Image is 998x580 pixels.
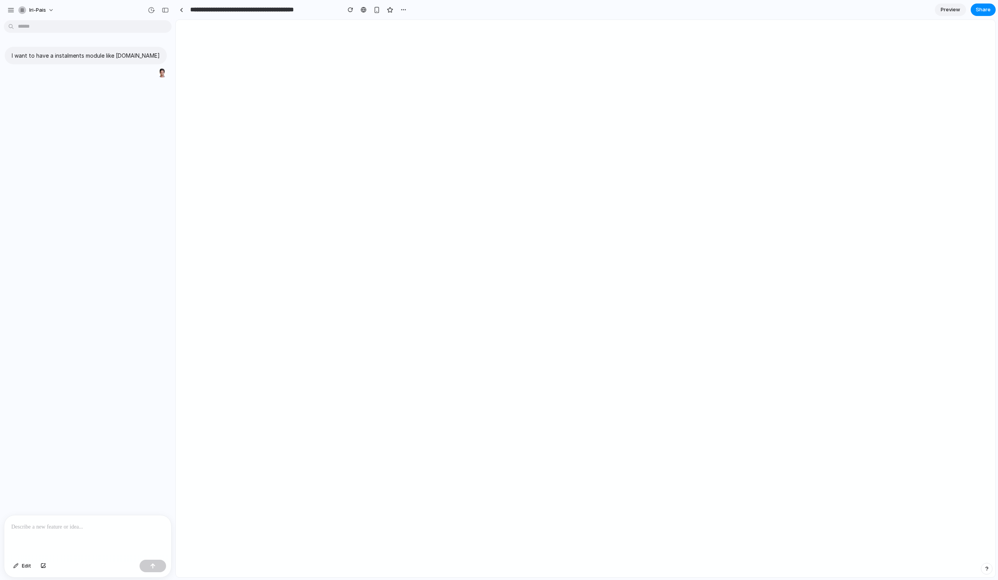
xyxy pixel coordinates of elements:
p: I want to have a instalments module like [DOMAIN_NAME] [12,51,160,60]
button: iri-pais [15,4,58,16]
button: Edit [9,560,35,572]
span: Preview [941,6,960,14]
span: iri-pais [29,6,46,14]
a: Preview [935,4,966,16]
span: Edit [22,562,31,570]
button: Share [971,4,996,16]
span: Share [976,6,991,14]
